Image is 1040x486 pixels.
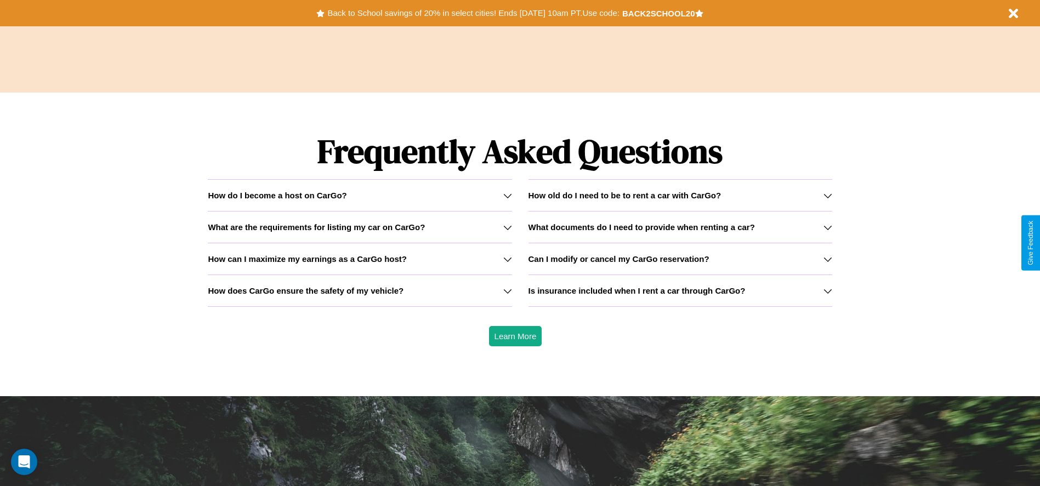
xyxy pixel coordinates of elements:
[208,123,832,179] h1: Frequently Asked Questions
[11,449,37,475] div: Open Intercom Messenger
[528,254,709,264] h3: Can I modify or cancel my CarGo reservation?
[528,191,721,200] h3: How old do I need to be to rent a car with CarGo?
[1027,221,1035,265] div: Give Feedback
[622,9,695,18] b: BACK2SCHOOL20
[325,5,622,21] button: Back to School savings of 20% in select cities! Ends [DATE] 10am PT.Use code:
[489,326,542,346] button: Learn More
[528,286,746,295] h3: Is insurance included when I rent a car through CarGo?
[208,254,407,264] h3: How can I maximize my earnings as a CarGo host?
[208,222,425,232] h3: What are the requirements for listing my car on CarGo?
[208,191,346,200] h3: How do I become a host on CarGo?
[528,222,755,232] h3: What documents do I need to provide when renting a car?
[208,286,404,295] h3: How does CarGo ensure the safety of my vehicle?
